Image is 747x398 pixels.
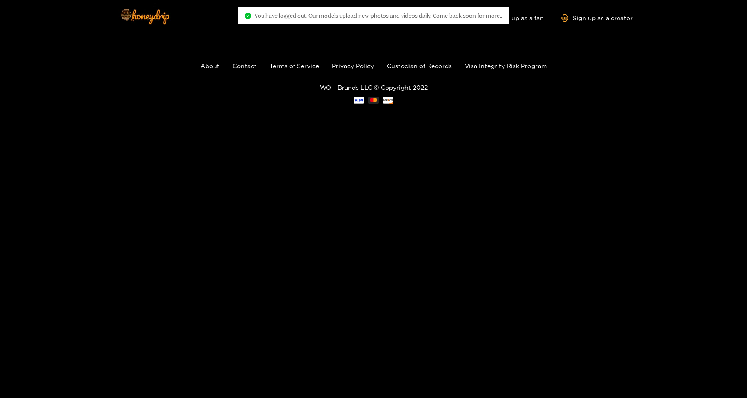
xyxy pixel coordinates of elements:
a: Custodian of Records [387,63,452,69]
span: check-circle [245,13,251,19]
a: Visa Integrity Risk Program [465,63,547,69]
span: You have logged out. Our models upload new photos and videos daily. Come back soon for more.. [255,12,502,19]
a: Privacy Policy [332,63,374,69]
a: Sign up as a fan [485,14,544,22]
a: About [201,63,220,69]
a: Terms of Service [270,63,319,69]
a: Contact [233,63,257,69]
a: Sign up as a creator [561,14,633,22]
